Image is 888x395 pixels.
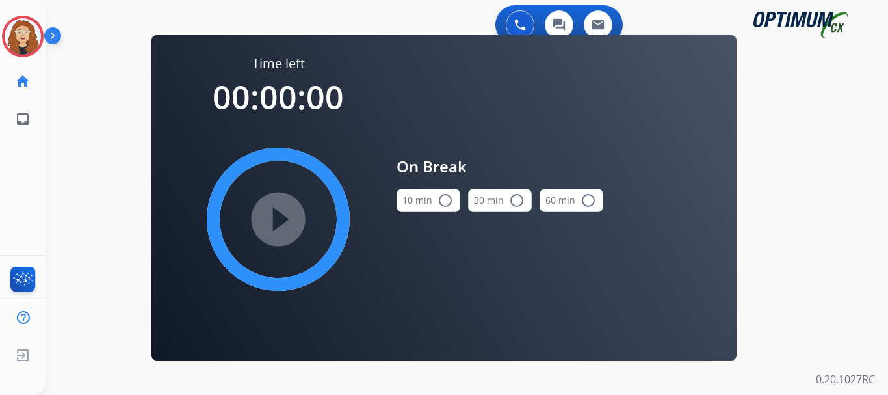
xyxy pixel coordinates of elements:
[5,18,41,55] img: avatar
[252,55,305,73] span: Time left
[509,193,525,208] mat-icon: radio_button_unchecked
[213,75,344,119] span: 00:00:00
[15,74,31,89] mat-icon: home
[397,189,460,212] button: 10 min
[15,111,31,127] mat-icon: inbox
[816,372,875,387] p: 0.20.1027RC
[397,155,603,178] span: On Break
[437,193,453,208] mat-icon: radio_button_unchecked
[581,193,596,208] mat-icon: radio_button_unchecked
[468,189,532,212] button: 30 min
[540,189,603,212] button: 60 min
